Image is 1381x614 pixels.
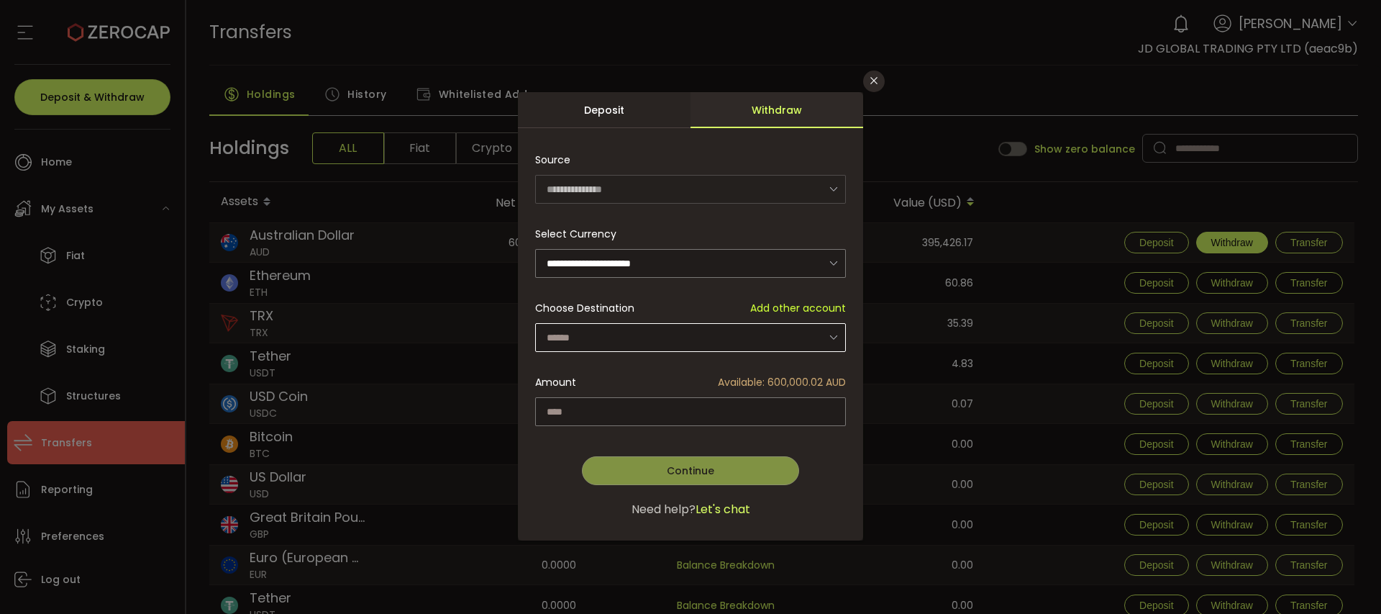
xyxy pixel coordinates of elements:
div: Withdraw [690,92,863,128]
span: Continue [667,464,714,478]
span: Amount [535,375,576,390]
div: Deposit [518,92,690,128]
div: dialog [518,92,863,541]
span: Choose Destination [535,301,634,316]
span: Need help? [632,501,696,518]
span: Add other account [750,301,846,316]
label: Select Currency [535,227,625,241]
span: Source [535,145,570,174]
button: Continue [582,456,799,485]
span: Let's chat [696,501,750,518]
div: 聊天小组件 [1210,459,1381,614]
button: Close [863,71,885,92]
span: Available: 600,000.02 AUD [718,375,846,390]
iframe: Chat Widget [1210,459,1381,614]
